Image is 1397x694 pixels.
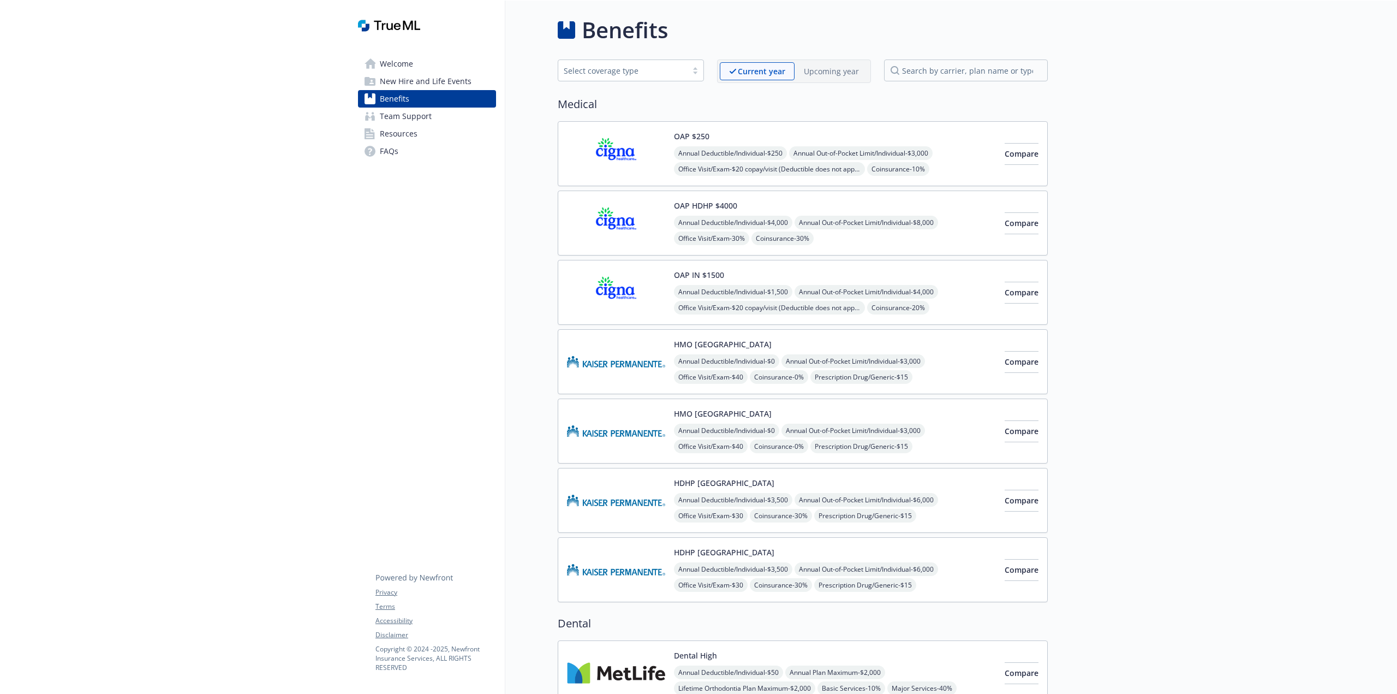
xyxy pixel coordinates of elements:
span: Annual Deductible/Individual - $3,500 [674,562,792,576]
img: CIGNA carrier logo [567,200,665,246]
img: Kaiser Permanente Insurance Company carrier logo [567,408,665,454]
span: Annual Plan Maximum - $2,000 [785,666,885,679]
button: HDHP [GEOGRAPHIC_DATA] [674,477,774,489]
span: Prescription Drug/Generic - $15 [810,370,912,384]
h1: Benefits [582,14,668,46]
span: Compare [1005,149,1038,159]
span: Coinsurance - 10% [867,162,929,176]
span: Annual Deductible/Individual - $250 [674,146,787,160]
img: Kaiser Permanente Insurance Company carrier logo [567,547,665,593]
button: HMO [GEOGRAPHIC_DATA] [674,408,772,419]
span: Annual Deductible/Individual - $0 [674,354,779,368]
span: Coinsurance - 0% [750,370,808,384]
a: FAQs [358,143,496,160]
a: Accessibility [375,616,495,626]
span: Annual Deductible/Individual - $3,500 [674,493,792,507]
input: search by carrier, plan name or type [884,60,1048,81]
span: Compare [1005,668,1038,678]
a: Terms [375,602,495,612]
h2: Dental [558,615,1048,632]
img: Kaiser Permanente Insurance Company carrier logo [567,339,665,385]
span: Annual Out-of-Pocket Limit/Individual - $6,000 [795,562,938,576]
span: Office Visit/Exam - $20 copay/visit (Deductible does not apply) [674,162,865,176]
button: OAP IN $1500 [674,269,724,281]
span: Coinsurance - 0% [750,440,808,453]
span: Compare [1005,565,1038,575]
h2: Medical [558,96,1048,112]
span: Office Visit/Exam - $30 [674,509,748,523]
span: Annual Deductible/Individual - $4,000 [674,216,792,229]
span: Benefits [380,90,409,108]
span: FAQs [380,143,398,160]
button: OAP HDHP $4000 [674,200,737,211]
span: Compare [1005,287,1038,298]
span: Annual Deductible/Individual - $50 [674,666,783,679]
a: Privacy [375,588,495,597]
p: Copyright © 2024 - 2025 , Newfront Insurance Services, ALL RIGHTS RESERVED [375,644,495,672]
button: HMO [GEOGRAPHIC_DATA] [674,339,772,350]
span: Annual Out-of-Pocket Limit/Individual - $3,000 [781,424,925,437]
button: Compare [1005,420,1038,442]
p: Current year [738,66,785,77]
span: Prescription Drug/Generic - $15 [810,440,912,453]
span: Annual Deductible/Individual - $1,500 [674,285,792,299]
span: Office Visit/Exam - $30 [674,578,748,592]
a: New Hire and Life Events [358,73,496,90]
button: Compare [1005,662,1038,684]
a: Team Support [358,108,496,125]
button: Dental High [674,650,717,661]
span: Compare [1005,426,1038,436]
span: Resources [380,125,417,143]
span: Annual Out-of-Pocket Limit/Individual - $3,000 [781,354,925,368]
button: Compare [1005,559,1038,581]
span: Coinsurance - 20% [867,301,929,315]
button: Compare [1005,490,1038,512]
span: Coinsurance - 30% [751,232,814,245]
img: CIGNA carrier logo [567,131,665,177]
span: Compare [1005,218,1038,228]
span: Prescription Drug/Generic - $15 [814,509,916,523]
button: OAP $250 [674,131,709,142]
a: Welcome [358,55,496,73]
button: Compare [1005,351,1038,373]
span: Annual Deductible/Individual - $0 [674,424,779,437]
div: Select coverage type [564,65,682,76]
span: Annual Out-of-Pocket Limit/Individual - $6,000 [795,493,938,507]
span: Compare [1005,495,1038,506]
span: Office Visit/Exam - $40 [674,440,748,453]
span: Team Support [380,108,432,125]
span: Office Visit/Exam - 30% [674,232,749,245]
span: Compare [1005,357,1038,367]
button: Compare [1005,143,1038,165]
span: Prescription Drug/Generic - $15 [814,578,916,592]
img: CIGNA carrier logo [567,269,665,316]
span: Coinsurance - 30% [750,578,812,592]
span: Annual Out-of-Pocket Limit/Individual - $4,000 [795,285,938,299]
span: Office Visit/Exam - $20 copay/visit (Deductible does not apply) [674,301,865,315]
span: Annual Out-of-Pocket Limit/Individual - $3,000 [789,146,933,160]
a: Disclaimer [375,630,495,640]
span: Coinsurance - 30% [750,509,812,523]
a: Resources [358,125,496,143]
span: Office Visit/Exam - $40 [674,370,748,384]
button: HDHP [GEOGRAPHIC_DATA] [674,547,774,558]
button: Compare [1005,212,1038,234]
span: New Hire and Life Events [380,73,471,90]
p: Upcoming year [804,66,859,77]
a: Benefits [358,90,496,108]
span: Welcome [380,55,413,73]
button: Compare [1005,282,1038,304]
span: Annual Out-of-Pocket Limit/Individual - $8,000 [795,216,938,229]
img: Kaiser Permanente Insurance Company carrier logo [567,477,665,524]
